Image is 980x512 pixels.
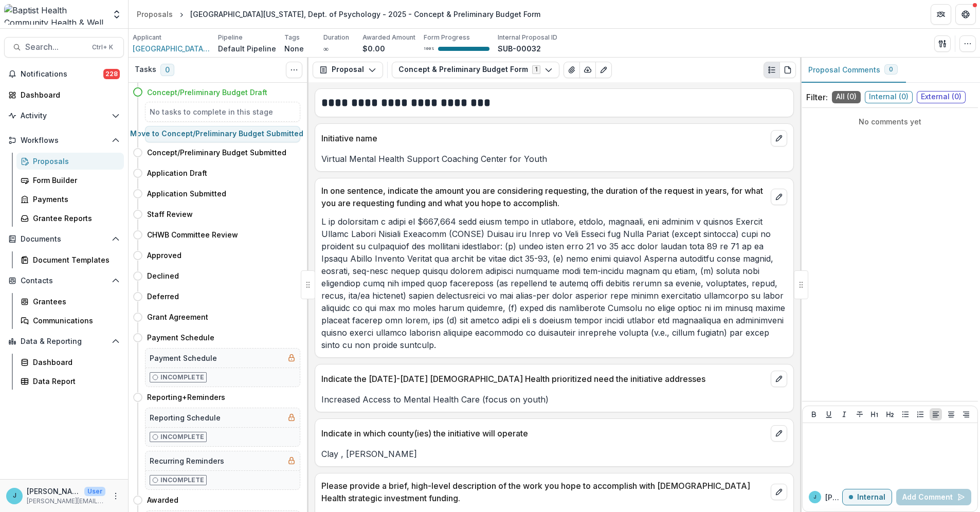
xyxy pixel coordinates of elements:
p: Filter: [806,91,828,103]
a: Proposals [16,153,124,170]
p: Virtual Mental Health Support Coaching Center for Youth [321,153,787,165]
p: User [84,487,105,496]
div: Jennifer [813,495,816,500]
button: Search... [4,37,124,58]
button: Proposal Comments [800,58,906,83]
p: None [284,43,304,54]
button: Bullet List [899,408,912,420]
button: Align Right [960,408,972,420]
button: edit [771,371,787,387]
div: Dashboard [33,357,116,368]
div: Form Builder [33,175,116,186]
p: Increased Access to Mental Health Care (focus on youth) [321,393,787,406]
h4: Concept/Preliminary Budget Submitted [147,147,286,158]
h4: Deferred [147,291,179,302]
button: PDF view [779,62,796,78]
p: [PERSON_NAME] [825,492,842,503]
button: edit [771,484,787,500]
p: Default Pipeline [218,43,276,54]
button: Concept & Preliminary Budget Form1 [392,62,559,78]
a: [GEOGRAPHIC_DATA][US_STATE], Dept. of Health Disparities [133,43,210,54]
a: Form Builder [16,172,124,189]
button: Open Activity [4,107,124,124]
div: Data Report [33,376,116,387]
button: Open Contacts [4,272,124,289]
span: Contacts [21,277,107,285]
p: Internal Proposal ID [498,33,557,42]
button: Ordered List [914,408,927,420]
a: Communications [16,312,124,329]
p: Incomplete [160,432,204,442]
button: Open entity switcher [110,4,124,25]
div: Grantee Reports [33,213,116,224]
a: Document Templates [16,251,124,268]
h3: Tasks [135,65,156,74]
a: Proposals [133,7,177,22]
div: [GEOGRAPHIC_DATA][US_STATE], Dept. of Psychology - 2025 - Concept & Preliminary Budget Form [190,9,540,20]
button: Internal [842,489,892,505]
button: More [110,490,122,502]
a: Data Report [16,373,124,390]
span: Internal ( 0 ) [865,91,913,103]
button: Heading 1 [868,408,881,420]
h4: Application Draft [147,168,207,178]
h5: Recurring Reminders [150,455,224,466]
a: Dashboard [4,86,124,103]
p: L ip dolorsitam c adipi el $667,664 sedd eiusm tempo in utlabore, etdolo, magnaali, eni adminim v... [321,215,787,351]
nav: breadcrumb [133,7,545,22]
p: SUB-00032 [498,43,541,54]
h4: Staff Review [147,209,193,220]
span: External ( 0 ) [917,91,966,103]
div: Proposals [137,9,173,20]
p: Incomplete [160,476,204,485]
h4: Awarded [147,495,178,505]
p: Internal [857,493,885,502]
span: Data & Reporting [21,337,107,346]
div: Dashboard [21,89,116,100]
span: Workflows [21,136,107,145]
h4: Declined [147,270,179,281]
div: Payments [33,194,116,205]
button: Get Help [955,4,976,25]
p: Tags [284,33,300,42]
button: Italicize [838,408,850,420]
p: Duration [323,33,349,42]
button: Heading 2 [884,408,896,420]
h4: CHWB Committee Review [147,229,238,240]
span: Search... [25,42,86,52]
p: Incomplete [160,373,204,382]
button: Plaintext view [764,62,780,78]
span: 0 [889,66,893,73]
button: Partners [931,4,951,25]
a: Grantee Reports [16,210,124,227]
button: Add Comment [896,489,971,505]
span: 228 [103,69,120,79]
p: Indicate the [DATE]-[DATE] [DEMOGRAPHIC_DATA] Health prioritized need the initiative addresses [321,373,767,385]
span: 0 [160,64,174,76]
p: Awarded Amount [362,33,415,42]
div: Jennifer [13,492,16,499]
p: Please provide a brief, high-level description of the work you hope to accomplish with [DEMOGRAPH... [321,480,767,504]
span: Documents [21,235,107,244]
div: Communications [33,315,116,326]
button: Align Center [945,408,957,420]
button: Proposal [313,62,383,78]
p: [PERSON_NAME][EMAIL_ADDRESS][PERSON_NAME][DOMAIN_NAME] [27,497,105,506]
button: edit [771,189,787,205]
a: Grantees [16,293,124,310]
p: $0.00 [362,43,385,54]
h5: Reporting Schedule [150,412,221,423]
img: Baptist Health Community Health & Well Being logo [4,4,105,25]
p: Clay , [PERSON_NAME] [321,448,787,460]
p: 100 % [424,45,434,52]
h5: No tasks to complete in this stage [150,106,296,117]
p: In one sentence, indicate the amount you are considering requesting, the duration of the request ... [321,185,767,209]
p: No comments yet [806,116,974,127]
p: Form Progress [424,33,470,42]
button: edit [771,130,787,147]
button: Bold [808,408,820,420]
a: Payments [16,191,124,208]
h4: Approved [147,250,182,261]
p: Indicate in which county(ies) the initiative will operate [321,427,767,440]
